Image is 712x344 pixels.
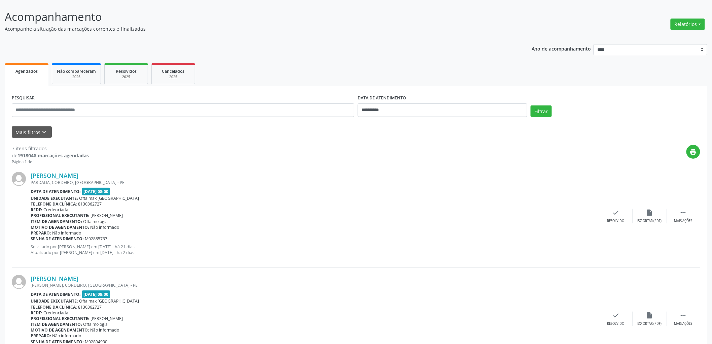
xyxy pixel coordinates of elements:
[31,327,89,333] b: Motivo de agendamento:
[12,275,26,289] img: img
[12,159,89,165] div: Página 1 de 1
[680,312,687,319] i: 
[612,209,620,216] i: check
[79,298,139,304] span: Oftalmax [GEOGRAPHIC_DATA]
[5,25,497,32] p: Acompanhe a situação das marcações correntes e finalizadas
[31,230,51,236] b: Preparo:
[532,44,591,53] p: Ano de acompanhamento
[31,180,599,185] div: PARDALIA, CORDEIRO, [GEOGRAPHIC_DATA] - PE
[83,321,108,327] span: Oftalmologia
[5,8,497,25] p: Acompanhamento
[31,201,77,207] b: Telefone da clínica:
[91,316,123,321] span: [PERSON_NAME]
[52,230,81,236] span: Não informado
[12,126,52,138] button: Mais filtroskeyboard_arrow_down
[674,321,692,326] div: Mais ações
[671,19,705,30] button: Relatórios
[162,68,185,74] span: Cancelados
[686,145,700,159] button: print
[31,333,51,339] b: Preparo:
[82,188,110,195] span: [DATE] 08:00
[12,152,89,159] div: de
[612,312,620,319] i: check
[646,209,653,216] i: insert_drive_file
[690,148,697,156] i: print
[156,74,190,80] div: 2025
[31,282,599,288] div: [PERSON_NAME], CORDEIRO, [GEOGRAPHIC_DATA] - PE
[57,74,96,80] div: 2025
[12,172,26,186] img: img
[31,310,42,316] b: Rede:
[31,172,78,179] a: [PERSON_NAME]
[85,236,108,242] span: M02885737
[41,128,48,136] i: keyboard_arrow_down
[31,316,90,321] b: Profissional executante:
[82,290,110,298] span: [DATE] 08:00
[646,312,653,319] i: insert_drive_file
[12,93,35,103] label: PESQUISAR
[31,304,77,310] b: Telefone da clínica:
[15,68,38,74] span: Agendados
[31,189,81,194] b: Data de atendimento:
[638,219,662,223] div: Exportar (PDF)
[57,68,96,74] span: Não compareceram
[44,207,69,213] span: Credenciada
[116,68,137,74] span: Resolvidos
[83,219,108,224] span: Oftalmologia
[91,224,119,230] span: Não informado
[607,321,625,326] div: Resolvido
[358,93,406,103] label: DATA DE ATENDIMENTO
[607,219,625,223] div: Resolvido
[79,195,139,201] span: Oftalmax [GEOGRAPHIC_DATA]
[91,327,119,333] span: Não informado
[31,298,78,304] b: Unidade executante:
[78,201,102,207] span: 8130362727
[31,236,84,242] b: Senha de atendimento:
[31,291,81,297] b: Data de atendimento:
[109,74,143,80] div: 2025
[638,321,662,326] div: Exportar (PDF)
[17,152,89,159] strong: 1918046 marcações agendadas
[12,145,89,152] div: 7 itens filtrados
[680,209,687,216] i: 
[44,310,69,316] span: Credenciada
[31,275,78,282] a: [PERSON_NAME]
[31,224,89,230] b: Motivo de agendamento:
[31,321,82,327] b: Item de agendamento:
[31,207,42,213] b: Rede:
[31,195,78,201] b: Unidade executante:
[31,213,90,218] b: Profissional executante:
[674,219,692,223] div: Mais ações
[531,105,552,117] button: Filtrar
[52,333,81,339] span: Não informado
[91,213,123,218] span: [PERSON_NAME]
[31,219,82,224] b: Item de agendamento:
[78,304,102,310] span: 8130362727
[31,244,599,255] p: Solicitado por [PERSON_NAME] em [DATE] - há 21 dias Atualizado por [PERSON_NAME] em [DATE] - há 2...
